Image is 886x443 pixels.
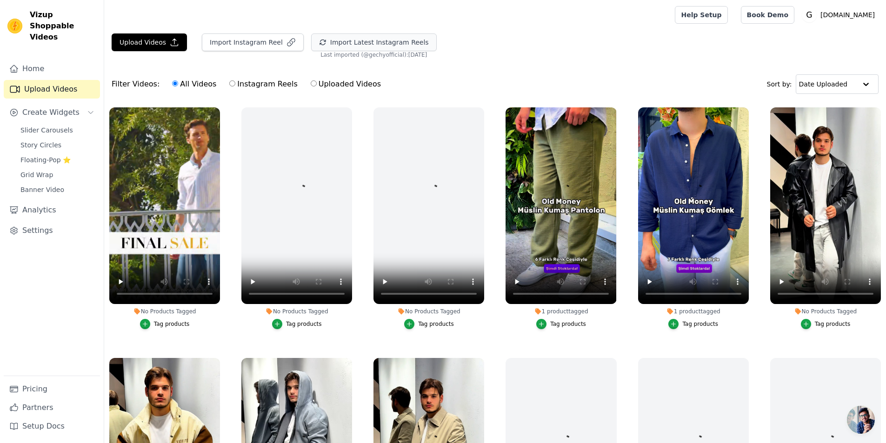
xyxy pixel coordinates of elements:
[22,107,80,118] span: Create Widgets
[286,320,322,328] div: Tag products
[806,10,812,20] text: G
[4,417,100,436] a: Setup Docs
[311,80,317,86] input: Uploaded Videos
[801,319,851,329] button: Tag products
[20,185,64,194] span: Banner Video
[140,319,190,329] button: Tag products
[109,308,220,315] div: No Products Tagged
[4,201,100,219] a: Analytics
[15,124,100,137] a: Slider Carousels
[4,221,100,240] a: Settings
[241,308,352,315] div: No Products Tagged
[20,126,73,135] span: Slider Carousels
[20,170,53,179] span: Grid Wrap
[741,6,794,24] a: Book Demo
[668,319,718,329] button: Tag products
[154,320,190,328] div: Tag products
[770,308,881,315] div: No Products Tagged
[815,320,851,328] div: Tag products
[30,9,96,43] span: Vizup Shoppable Videos
[172,78,217,90] label: All Videos
[404,319,454,329] button: Tag products
[4,103,100,122] button: Create Widgets
[15,139,100,152] a: Story Circles
[550,320,586,328] div: Tag products
[15,183,100,196] a: Banner Video
[310,78,381,90] label: Uploaded Videos
[682,320,718,328] div: Tag products
[418,320,454,328] div: Tag products
[802,7,879,23] button: G [DOMAIN_NAME]
[20,140,61,150] span: Story Circles
[112,33,187,51] button: Upload Videos
[373,308,484,315] div: No Products Tagged
[4,80,100,99] a: Upload Videos
[202,33,304,51] button: Import Instagram Reel
[15,168,100,181] a: Grid Wrap
[536,319,586,329] button: Tag products
[229,80,235,86] input: Instagram Reels
[4,398,100,417] a: Partners
[817,7,879,23] p: [DOMAIN_NAME]
[767,74,879,94] div: Sort by:
[272,319,322,329] button: Tag products
[112,73,386,95] div: Filter Videos:
[15,153,100,166] a: Floating-Pop ⭐
[229,78,298,90] label: Instagram Reels
[675,6,727,24] a: Help Setup
[7,19,22,33] img: Vizup
[638,308,749,315] div: 1 product tagged
[4,380,100,398] a: Pricing
[20,155,71,165] span: Floating-Pop ⭐
[172,80,178,86] input: All Videos
[847,406,875,434] div: Açık sohbet
[506,308,616,315] div: 1 product tagged
[320,51,427,59] span: Last imported (@ gechyofficial ): [DATE]
[311,33,437,51] button: Import Latest Instagram Reels
[4,60,100,78] a: Home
